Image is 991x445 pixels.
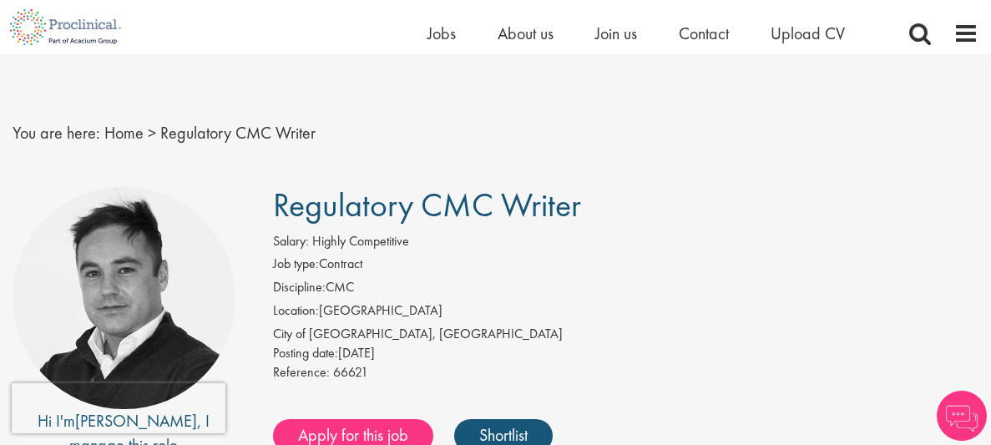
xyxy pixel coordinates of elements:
li: Contract [273,255,978,278]
span: Posting date: [273,344,338,362]
a: breadcrumb link [104,122,144,144]
img: imeage of recruiter Peter Duvall [13,187,235,410]
a: Upload CV [771,23,845,44]
span: > [148,122,156,144]
a: Join us [595,23,637,44]
div: [DATE] [273,344,978,363]
label: Job type: [273,255,319,274]
span: Regulatory CMC Writer [160,122,316,144]
span: Highly Competitive [312,232,409,250]
span: You are here: [13,122,100,144]
span: 66621 [333,363,368,381]
label: Salary: [273,232,309,251]
label: Discipline: [273,278,326,297]
label: Location: [273,301,319,321]
label: Reference: [273,363,330,382]
span: Regulatory CMC Writer [273,184,581,226]
li: CMC [273,278,978,301]
iframe: reCAPTCHA [12,383,225,433]
li: [GEOGRAPHIC_DATA] [273,301,978,325]
a: Jobs [427,23,456,44]
div: City of [GEOGRAPHIC_DATA], [GEOGRAPHIC_DATA] [273,325,978,344]
img: Chatbot [937,391,987,441]
a: About us [498,23,554,44]
a: Contact [679,23,729,44]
